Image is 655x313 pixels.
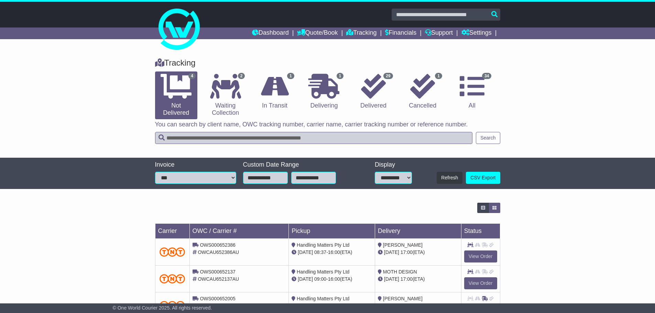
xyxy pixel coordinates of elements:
a: CSV Export [466,172,500,184]
span: Handling Matters Pty Ltd [297,269,349,275]
div: - (ETA) [292,249,372,256]
span: 17:00 [401,249,413,255]
span: 17:00 [401,276,413,282]
img: TNT_Domestic.png [160,247,185,257]
span: OWS000652005 [200,296,236,301]
a: 4 Not Delivered [155,71,197,119]
span: 1 [287,73,294,79]
a: View Order [464,277,497,289]
span: [DATE] [298,249,313,255]
span: 2 [238,73,245,79]
a: Support [425,27,453,39]
a: Financials [385,27,416,39]
a: View Order [464,250,497,262]
span: 1 [337,73,344,79]
span: 4 [188,73,196,79]
img: TNT_Domestic.png [160,301,185,310]
span: [DATE] [384,276,399,282]
img: TNT_Domestic.png [160,274,185,283]
span: OWCAU652137AU [198,276,239,282]
button: Refresh [437,172,462,184]
span: OWCAU652386AU [198,249,239,255]
span: [DATE] [384,249,399,255]
div: (ETA) [378,249,458,256]
span: [PERSON_NAME] [383,296,423,301]
span: 1 [435,73,442,79]
span: OWS000652137 [200,269,236,275]
td: Status [461,224,500,239]
a: 1 Delivering [303,71,345,112]
span: Handling Matters Pty Ltd [297,296,349,301]
div: Tracking [152,58,504,68]
div: (ETA) [378,302,458,310]
a: Tracking [346,27,376,39]
span: 08:37 [314,249,326,255]
div: - (ETA) [292,276,372,283]
td: Carrier [155,224,189,239]
div: Custom Date Range [243,161,353,169]
div: Invoice [155,161,236,169]
span: 34 [482,73,491,79]
span: 09:00 [314,276,326,282]
a: 1 Cancelled [402,71,444,112]
a: Settings [461,27,492,39]
div: - (ETA) [292,302,372,310]
span: Handling Matters Pty Ltd [297,242,349,248]
button: Search [476,132,500,144]
td: Delivery [375,224,461,239]
div: (ETA) [378,276,458,283]
a: 2 Waiting Collection [204,71,247,119]
a: 34 All [451,71,493,112]
a: 1 In Transit [253,71,296,112]
span: 16:00 [328,276,340,282]
span: [PERSON_NAME] [383,242,423,248]
div: Display [375,161,412,169]
span: 16:00 [328,249,340,255]
a: 29 Delivered [352,71,394,112]
td: OWC / Carrier # [189,224,289,239]
span: [DATE] [298,276,313,282]
td: Pickup [289,224,375,239]
p: You can search by client name, OWC tracking number, carrier name, carrier tracking number or refe... [155,121,500,128]
a: Quote/Book [297,27,338,39]
a: Dashboard [252,27,289,39]
span: © One World Courier 2025. All rights reserved. [113,305,212,311]
span: 29 [383,73,393,79]
span: OWS000652386 [200,242,236,248]
span: MOTH DESIGN [383,269,417,275]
